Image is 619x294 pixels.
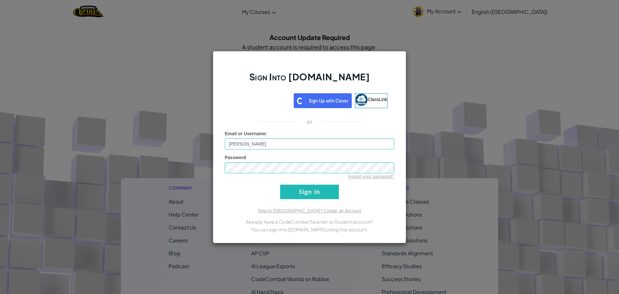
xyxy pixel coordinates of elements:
[225,130,267,137] label: :
[258,208,361,213] a: New to [GEOGRAPHIC_DATA]? Create an Account
[294,93,352,108] img: clever_sso_button@2x.png
[355,94,368,106] img: classlink-logo-small.png
[228,93,294,107] iframe: Sign in with Google Button
[225,155,246,160] span: Password
[280,185,339,199] input: Sign In
[225,71,394,89] h2: Sign Into [DOMAIN_NAME]
[225,226,394,233] p: You can sign into [DOMAIN_NAME] using that account.
[307,118,313,126] p: or
[368,96,387,102] span: ClassLink
[225,131,266,136] span: Email or Username
[225,218,394,226] p: Already have a CodeCombat Teacher or Student account?
[348,174,394,179] a: Forgot your password?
